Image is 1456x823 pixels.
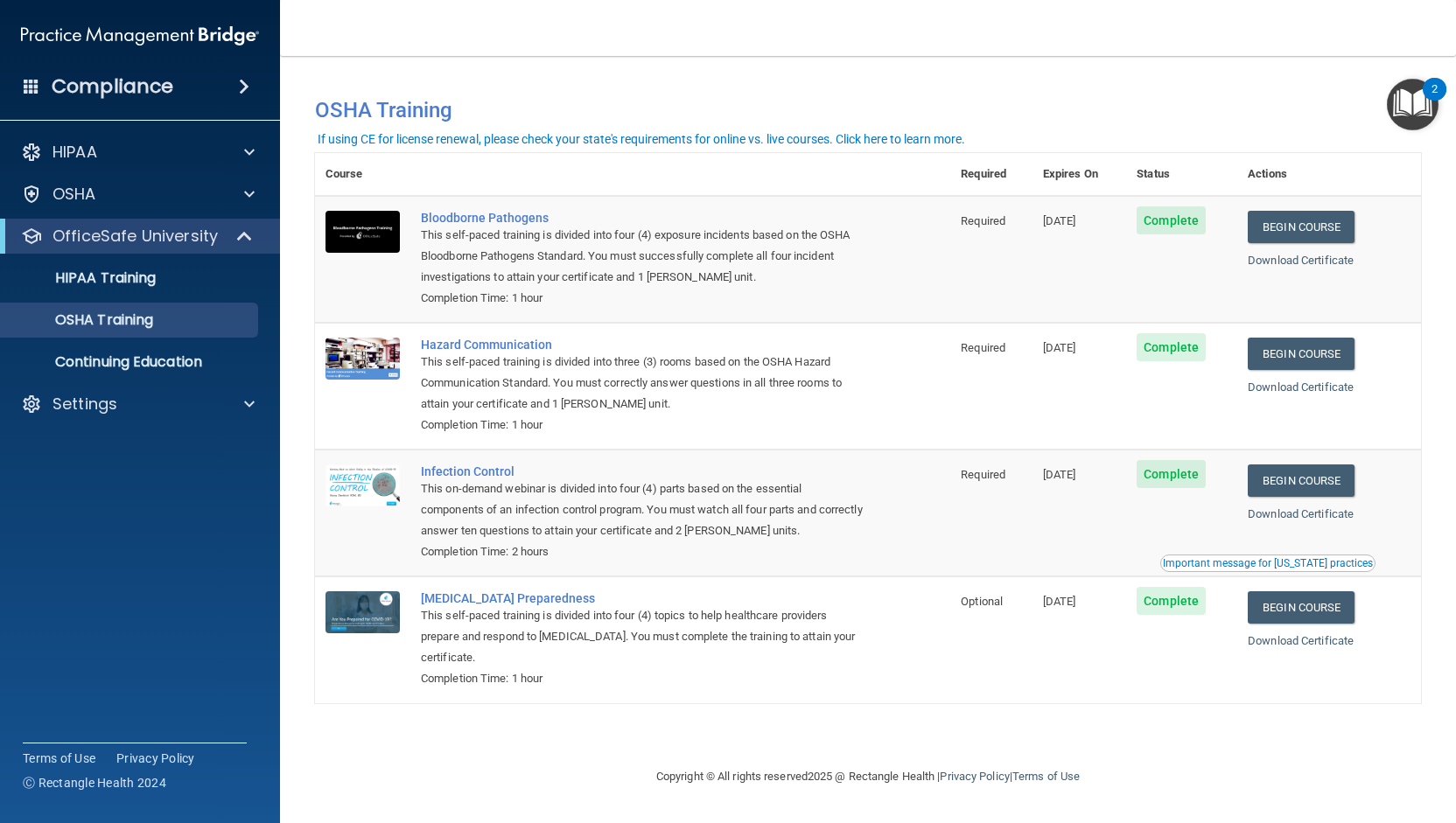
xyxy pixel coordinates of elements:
[52,184,96,205] p: OSHA
[11,269,156,287] p: HIPAA Training
[21,394,255,415] a: Settings
[21,18,259,53] img: PMB logo
[950,153,1032,196] th: Required
[1137,587,1206,615] span: Complete
[52,226,218,247] p: OfficeSafe University
[421,415,863,436] div: Completion Time: 1 hour
[421,605,863,668] div: This self-paced training is divided into four (4) topics to help healthcare providers prepare and...
[961,214,1005,227] span: Required
[1248,634,1354,647] a: Download Certificate
[421,288,863,309] div: Completion Time: 1 hour
[1126,153,1237,196] th: Status
[961,468,1005,481] span: Required
[21,226,254,247] a: OfficeSafe University
[1043,468,1076,481] span: [DATE]
[421,464,863,478] a: Infection Control
[1248,338,1354,370] a: Begin Course
[315,98,1421,122] h4: OSHA Training
[23,774,166,792] span: Ⓒ Rectangle Health 2024
[421,668,863,689] div: Completion Time: 1 hour
[1043,214,1076,227] span: [DATE]
[21,142,255,163] a: HIPAA
[21,184,255,205] a: OSHA
[1387,79,1438,130] button: Open Resource Center, 2 new notifications
[1137,460,1206,488] span: Complete
[315,153,410,196] th: Course
[52,394,117,415] p: Settings
[1431,89,1438,112] div: 2
[1012,770,1080,783] a: Terms of Use
[1248,464,1354,497] a: Begin Course
[421,352,863,415] div: This self-paced training is divided into three (3) rooms based on the OSHA Hazard Communication S...
[1248,211,1354,243] a: Begin Course
[1160,554,1375,572] button: Read this if you are a dental practitioner in the state of CA
[1248,507,1354,520] a: Download Certificate
[940,770,1009,783] a: Privacy Policy
[961,341,1005,354] span: Required
[421,338,863,352] a: Hazard Communication
[1137,333,1206,361] span: Complete
[421,541,863,562] div: Completion Time: 2 hours
[1043,341,1076,354] span: [DATE]
[1248,254,1354,267] a: Download Certificate
[52,74,173,99] h4: Compliance
[961,595,1003,608] span: Optional
[11,311,153,329] p: OSHA Training
[318,133,965,145] div: If using CE for license renewal, please check your state's requirements for online vs. live cours...
[421,211,863,225] a: Bloodborne Pathogens
[1248,380,1354,394] a: Download Certificate
[52,142,97,163] p: HIPAA
[11,353,250,371] p: Continuing Education
[1237,153,1421,196] th: Actions
[116,750,195,767] a: Privacy Policy
[549,749,1187,805] div: Copyright © All rights reserved 2025 @ Rectangle Health | |
[315,130,968,148] button: If using CE for license renewal, please check your state's requirements for online vs. live cours...
[23,750,95,767] a: Terms of Use
[1137,206,1206,234] span: Complete
[421,225,863,288] div: This self-paced training is divided into four (4) exposure incidents based on the OSHA Bloodborne...
[1163,558,1373,568] div: Important message for [US_STATE] practices
[421,478,863,541] div: This on-demand webinar is divided into four (4) parts based on the essential components of an inf...
[421,591,863,605] a: [MEDICAL_DATA] Preparedness
[1248,591,1354,624] a: Begin Course
[1043,595,1076,608] span: [DATE]
[1032,153,1126,196] th: Expires On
